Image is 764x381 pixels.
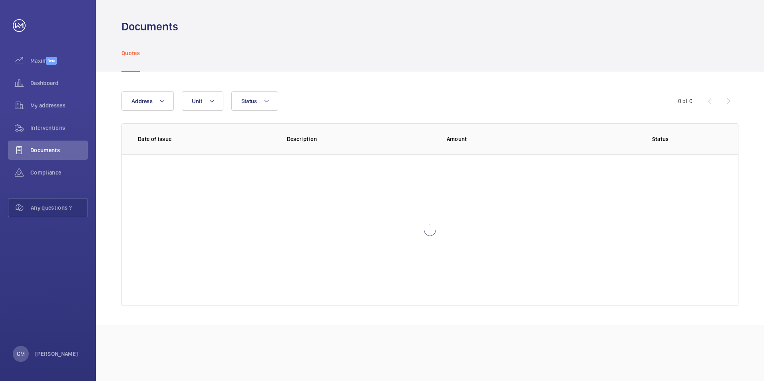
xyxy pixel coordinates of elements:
span: Interventions [30,124,88,132]
p: Description [287,135,434,143]
span: My addresses [30,101,88,109]
span: Status [241,98,257,104]
h1: Documents [121,19,178,34]
span: Documents [30,146,88,154]
button: Status [231,91,279,111]
span: Any questions ? [31,204,88,212]
button: Address [121,91,174,111]
div: 0 of 0 [678,97,692,105]
button: Unit [182,91,223,111]
p: Status [599,135,722,143]
span: Address [131,98,153,104]
span: Beta [46,57,57,65]
span: Unit [192,98,202,104]
p: Amount [447,135,586,143]
span: Dashboard [30,79,88,87]
p: GM [17,350,25,358]
p: [PERSON_NAME] [35,350,78,358]
span: Maximize [30,57,46,65]
span: Compliance [30,169,88,177]
p: Quotes [121,49,140,57]
p: Date of issue [138,135,274,143]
